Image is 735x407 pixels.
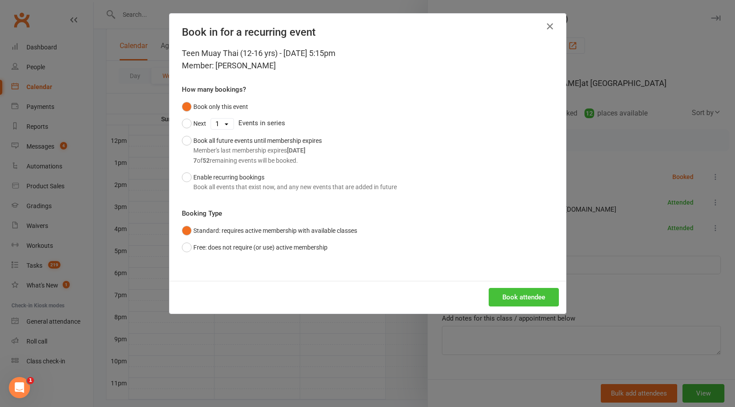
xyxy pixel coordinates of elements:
button: Standard: requires active membership with available classes [182,222,357,239]
div: Book all events that exist now, and any new events that are added in future [193,182,397,192]
button: Free: does not require (or use) active membership [182,239,328,256]
strong: 52 [203,157,210,164]
iframe: Intercom live chat [9,377,30,398]
button: Enable recurring bookingsBook all events that exist now, and any new events that are added in future [182,169,397,196]
button: Book attendee [489,288,559,306]
label: Booking Type [182,208,222,219]
h4: Book in for a recurring event [182,26,554,38]
div: Member's last membership expires [193,146,322,155]
strong: [DATE] [287,147,305,154]
strong: 7 [193,157,197,164]
button: Next [182,115,206,132]
div: Events in series [182,115,554,132]
button: Close [543,19,557,34]
div: Teen Muay Thai (12-16 yrs) - [DATE] 5:15pm Member: [PERSON_NAME] [182,47,554,72]
button: Book all future events until membership expiresMember's last membership expires[DATE]7of52remaini... [182,132,322,169]
div: of remaining events will be booked. [193,156,322,165]
button: Book only this event [182,98,248,115]
div: Book all future events until membership expires [193,136,322,165]
label: How many bookings? [182,84,246,95]
span: 1 [27,377,34,384]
